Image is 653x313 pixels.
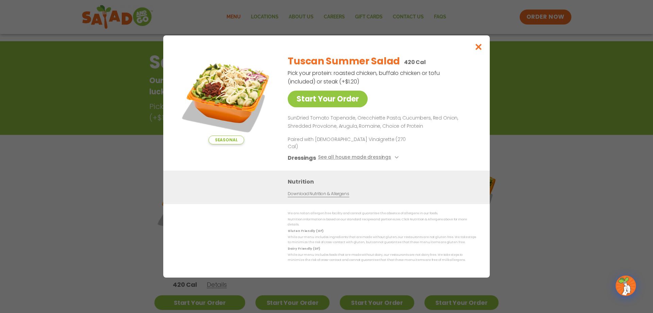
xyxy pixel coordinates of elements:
[318,154,401,162] button: See all house made dressings
[404,58,426,66] p: 420 Cal
[616,276,635,295] img: wpChatIcon
[288,217,476,228] p: Nutrition information is based on our standard recipes and portion sizes. Click Nutrition & Aller...
[179,49,274,144] img: Featured product photo for Tuscan Summer Salad
[288,247,320,251] strong: Dairy Friendly (DF)
[288,252,476,263] p: While our menu includes foods that are made without dairy, our restaurants are not dairy free. We...
[288,154,316,162] h3: Dressings
[288,69,441,86] p: Pick your protein: roasted chicken, buffalo chicken or tofu (included) or steak (+$1.20)
[208,136,244,144] span: Seasonal
[288,114,473,130] p: SunDried Tomato Tapenade, Orecchiette Pasta, Cucumbers, Red Onion, Shredded Provolone, Arugula, R...
[288,229,323,233] strong: Gluten Friendly (GF)
[288,54,400,68] h2: Tuscan Summer Salad
[288,235,476,245] p: While our menu includes ingredients that are made without gluten, our restaurants are not gluten ...
[288,191,349,197] a: Download Nutrition & Allergens
[468,35,490,58] button: Close modal
[288,91,368,107] a: Start Your Order
[288,177,480,186] h3: Nutrition
[288,136,414,150] p: Paired with [DEMOGRAPHIC_DATA] Vinaigrette (270 Cal)
[288,211,476,216] p: We are not an allergen free facility and cannot guarantee the absence of allergens in our foods.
